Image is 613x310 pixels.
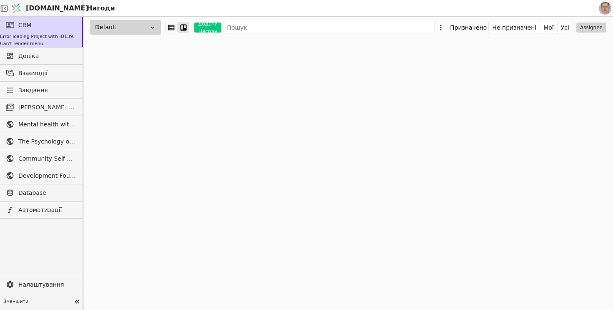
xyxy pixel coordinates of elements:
button: Усі [558,22,573,33]
h2: Нагоди [83,3,115,13]
a: Налаштування [2,278,80,291]
input: Пошук [225,22,435,33]
span: Mental health without prejudice project [18,120,76,129]
a: Дошка [2,49,80,63]
img: Logo [10,0,23,16]
a: The Psychology of War [2,135,80,148]
span: [DOMAIN_NAME] [26,3,88,13]
span: Завдання [18,86,48,95]
button: Assignee [576,23,606,33]
a: [PERSON_NAME] розсилки [2,101,80,114]
a: CRM [2,18,80,32]
button: Не призначені [489,22,540,33]
a: Завдання [2,83,80,97]
span: Налаштування [18,280,76,289]
span: The Psychology of War [18,137,76,146]
span: Database [18,189,76,197]
div: Default [90,20,161,35]
a: Взаємодії [2,66,80,80]
a: [DOMAIN_NAME] [8,0,83,16]
a: Автоматизації [2,203,80,217]
div: Призначено [450,22,487,33]
span: Автоматизації [18,206,76,214]
span: Взаємодії [18,69,76,78]
button: Додати Нагоду [194,23,221,33]
span: Зменшити [3,298,71,305]
button: Мої [540,22,558,33]
a: Database [2,186,80,199]
a: Додати Нагоду [189,23,221,33]
img: 1560949290925-CROPPED-IMG_0201-2-.jpg [599,2,611,15]
span: Development Foundation [18,171,76,180]
span: Community Self Help [18,154,76,163]
span: CRM [18,21,32,30]
a: Community Self Help [2,152,80,165]
a: Mental health without prejudice project [2,118,80,131]
span: Дошка [18,52,76,60]
a: Development Foundation [2,169,80,182]
span: [PERSON_NAME] розсилки [18,103,76,112]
